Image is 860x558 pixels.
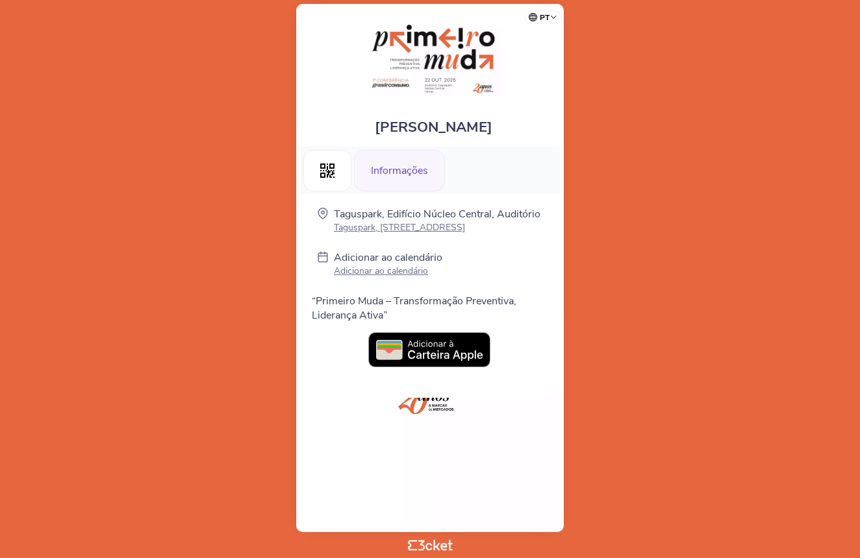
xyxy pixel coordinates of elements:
a: Adicionar ao calendário Adicionar ao calendário [334,250,442,280]
a: Taguspark, Edifício Núcleo Central, Auditório Taguspark, [STREET_ADDRESS] [334,207,540,234]
a: Informações [354,162,445,176]
p: Taguspark, Edifício Núcleo Central, Auditório [334,207,540,221]
p: Adicionar ao calendário [334,265,442,277]
div: Informações [354,150,445,191]
p: Adicionar ao calendário [334,250,442,265]
img: Primeiro Muda - Conferência 20 Anos Grande Consumo [358,17,502,98]
img: PT_Add_to_Apple_Wallet.09b75ae6.svg [368,332,492,369]
span: [PERSON_NAME] [375,117,492,137]
span: “Primeiro Muda – Transformação Preventiva, Liderança Ativa” [312,294,516,322]
p: Taguspark, [STREET_ADDRESS] [334,221,540,234]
